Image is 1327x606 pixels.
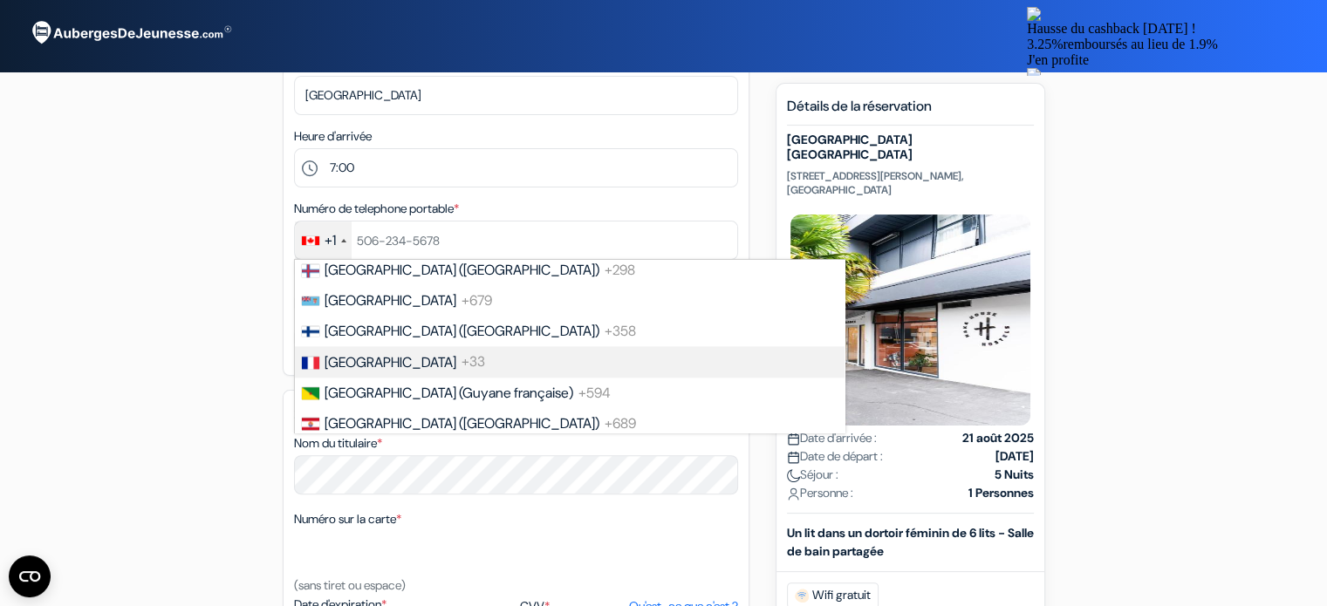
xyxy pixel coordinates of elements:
strong: 5 Nuits [995,466,1034,484]
b: Un lit dans un dortoir féminin de 6 lits - Salle de bain partagée [787,525,1034,559]
span: +33 [462,353,485,371]
span: +298 [605,261,635,279]
span: +358 [605,322,636,340]
label: Numéro de telephone portable [294,200,459,218]
img: free_wifi.svg [795,589,809,603]
img: calendar.svg [787,432,800,446]
div: Canada: +1 [295,221,352,259]
span: 3.25% [7,37,43,51]
small: (sans tiret ou espace) [294,577,406,593]
div: J'en profite [7,52,293,68]
ul: List of countries [294,259,845,433]
span: Date d'arrivée : [787,429,877,447]
span: Date de départ : [787,447,883,466]
h5: [GEOGRAPHIC_DATA] [GEOGRAPHIC_DATA] [787,133,1034,162]
img: moon.svg [787,469,800,482]
span: Personne : [787,484,853,502]
strong: [DATE] [995,447,1034,466]
img: calendar.svg [787,451,800,464]
span: [GEOGRAPHIC_DATA] ([GEOGRAPHIC_DATA]) [325,261,599,279]
div: remboursés au lieu de 1.9% [7,37,293,52]
img: large-icon256.png [7,7,21,21]
span: [GEOGRAPHIC_DATA] (Guyane française) [325,384,573,402]
label: Numéro sur la carte [294,510,401,528]
img: user_icon.svg [787,487,800,500]
p: [STREET_ADDRESS][PERSON_NAME], [GEOGRAPHIC_DATA] [787,169,1034,197]
img: close.png [7,68,21,82]
button: CMP-Widget öffnen [9,555,51,597]
strong: 21 août 2025 [962,429,1034,447]
div: Hausse du cashback [DATE] ! [7,21,293,37]
strong: 1 Personnes [968,484,1034,502]
h5: Détails de la réservation [787,98,1034,126]
input: 506-234-5678 [294,221,738,260]
span: +594 [578,384,611,402]
span: [GEOGRAPHIC_DATA] ([GEOGRAPHIC_DATA]) [325,322,599,340]
label: Heure d'arrivée [294,127,372,146]
span: +689 [605,414,636,432]
span: [GEOGRAPHIC_DATA] ([GEOGRAPHIC_DATA]) [325,414,599,432]
span: Séjour : [787,466,838,484]
div: +1 [325,230,336,251]
img: AubergesDeJeunesse.com [21,10,239,57]
label: Nom du titulaire [294,434,382,453]
span: [GEOGRAPHIC_DATA] [325,353,456,371]
span: +679 [462,291,492,310]
span: [GEOGRAPHIC_DATA] [325,291,456,310]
